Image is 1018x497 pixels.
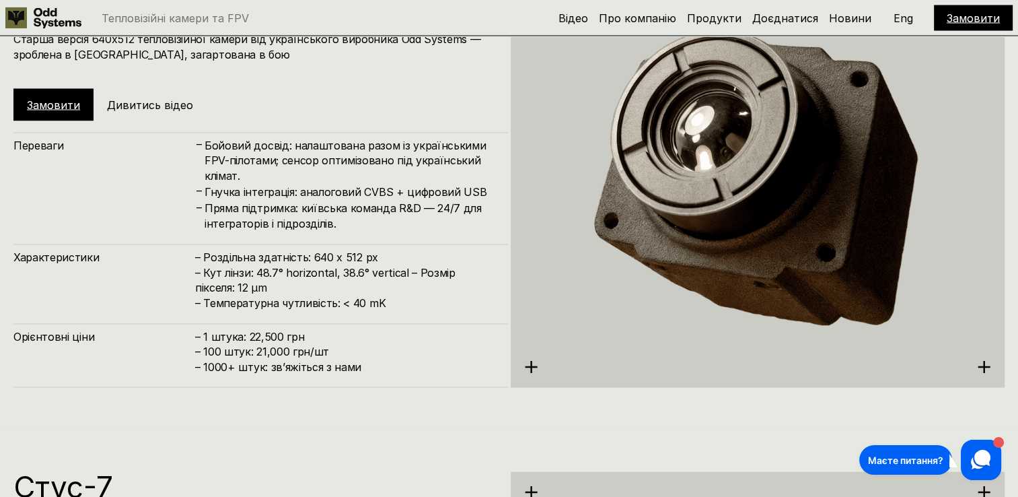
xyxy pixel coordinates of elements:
[687,11,741,25] a: Продукти
[752,11,818,25] a: Доєднатися
[205,138,495,183] h4: Бойовий досвід: налаштована разом із українськими FPV-пілотами; сенсор оптимізовано під українськ...
[27,98,80,112] a: Замовити
[205,185,495,199] h4: Гнучка інтеграція: аналоговий CVBS + цифровий USB
[205,201,495,231] h4: Пряма підтримка: київська команда R&D — 24/7 для інтеграторів і підрозділів.
[107,98,193,112] h5: Дивитись відео
[856,436,1005,484] iframe: HelpCrunch
[102,13,249,24] p: Тепловізійні камери та FPV
[894,13,913,24] p: Eng
[196,184,202,199] h4: –
[195,360,361,374] span: – ⁠1000+ штук: звʼяжіться з нами
[558,11,588,25] a: Відео
[196,200,202,215] h4: –
[13,138,195,153] h4: Переваги
[829,11,871,25] a: Новини
[196,137,202,152] h4: –
[195,250,495,310] h4: – Роздільна здатність: 640 x 512 px – Кут лінзи: 48.7° horizontal, 38.6° vertical – Розмір піксел...
[599,11,676,25] a: Про компанію
[195,329,495,374] h4: – 1 штука: 22,500 грн – 100 штук: 21,000 грн/шт
[13,250,195,265] h4: Характеристики
[13,32,495,62] h4: Старша версія 640х512 тепловізійної камери від українського виробника Odd Systems — зроблена в [G...
[947,11,1000,25] a: Замовити
[13,329,195,344] h4: Орієнтовні ціни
